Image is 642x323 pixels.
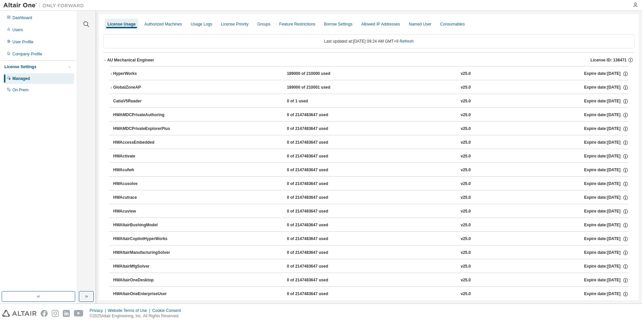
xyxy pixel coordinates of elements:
div: v25.0 [461,181,471,187]
div: v25.0 [461,71,471,77]
div: License Usage [107,21,136,27]
div: HWAltairBushingModel [113,222,174,228]
div: HWAcufwh [113,167,174,173]
div: HWAltairManufacturingSolver [113,250,174,256]
button: HWAcuview0 of 2147483647 usedv25.0Expire date:[DATE] [113,204,629,219]
img: facebook.svg [41,310,48,317]
div: HWAltairMfgSolver [113,264,174,270]
div: v25.0 [461,153,471,159]
div: License Priority [221,21,248,27]
div: Borrow Settings [324,21,353,27]
img: linkedin.svg [63,310,70,317]
div: 0 of 2147483647 used [287,236,347,242]
div: 0 of 2147483647 used [287,153,347,159]
button: HWAcufwh0 of 2147483647 usedv25.0Expire date:[DATE] [113,163,629,178]
div: Expire date: [DATE] [584,277,628,283]
div: v25.0 [461,264,471,270]
div: HWAltairOneEnterpriseUser [113,291,174,297]
button: HWAltairCopilotHyperWorks0 of 2147483647 usedv25.0Expire date:[DATE] [113,232,629,246]
button: HWAltairOneDesktop0 of 2147483647 usedv25.0Expire date:[DATE] [113,273,629,288]
div: GlobalZoneAP [113,85,174,91]
div: Users [12,27,23,33]
button: HWAMDCPrivateExplorerPlus0 of 2147483647 usedv25.0Expire date:[DATE] [113,122,629,136]
div: Expire date: [DATE] [584,236,628,242]
div: Named User [409,21,431,27]
div: 0 of 2147483647 used [287,195,347,201]
div: Last updated at: [DATE] 09:24 AM GMT+9 [103,34,635,48]
div: Expire date: [DATE] [584,167,628,173]
div: On Prem [12,87,29,93]
div: Expire date: [DATE] [584,209,628,215]
div: v25.0 [461,85,471,91]
button: HWAltairOneEnterpriseUser0 of 2147483647 usedv25.0Expire date:[DATE] [113,287,629,302]
div: Privacy [90,308,108,313]
img: instagram.svg [52,310,59,317]
div: Expire date: [DATE] [584,264,628,270]
div: Website Terms of Use [108,308,152,313]
div: Expire date: [DATE] [584,250,628,256]
div: HWAltairOneDesktop [113,277,174,283]
div: v25.0 [461,291,471,297]
img: altair_logo.svg [2,310,37,317]
div: 0 of 2147483647 used [287,264,347,270]
div: HWAMDCPrivateAuthoring [113,112,174,118]
div: User Profile [12,39,34,45]
div: License Settings [4,64,36,70]
div: 189000 of 210001 used [287,85,347,91]
div: 0 of 2147483647 used [287,112,347,118]
div: HWAccessEmbedded [113,140,174,146]
button: HWAccessEmbedded0 of 2147483647 usedv25.0Expire date:[DATE] [113,135,629,150]
div: v25.0 [461,250,471,256]
button: HyperWorks189000 of 210000 usedv25.0Expire date:[DATE] [109,66,629,81]
div: v25.0 [461,98,471,104]
div: Expire date: [DATE] [584,153,628,159]
div: CatiaV5Reader [113,98,174,104]
button: HWAMDCPrivateAuthoring0 of 2147483647 usedv25.0Expire date:[DATE] [113,108,629,123]
div: Expire date: [DATE] [584,181,628,187]
div: Feature Restrictions [279,21,315,27]
div: AU Mechanical Engineer [107,57,154,63]
div: Expire date: [DATE] [584,291,628,297]
div: Authorized Machines [144,21,182,27]
div: v25.0 [461,140,471,146]
button: HWAcusolve0 of 2147483647 usedv25.0Expire date:[DATE] [113,177,629,191]
div: HWAMDCPrivateExplorerPlus [113,126,174,132]
button: AU Mechanical EngineerLicense ID: 138471 [103,53,635,67]
div: 0 of 2147483647 used [287,250,347,256]
button: CatiaV5Reader0 of 1 usedv25.0Expire date:[DATE] [113,94,629,109]
button: HWActivate0 of 2147483647 usedv25.0Expire date:[DATE] [113,149,629,164]
span: License ID: 138471 [591,57,627,63]
div: Expire date: [DATE] [584,222,628,228]
div: Dashboard [12,15,32,20]
div: Groups [257,21,270,27]
button: HWAcutrace0 of 2147483647 usedv25.0Expire date:[DATE] [113,190,629,205]
div: HyperWorks [113,71,174,77]
div: 0 of 2147483647 used [287,167,347,173]
div: v25.0 [461,209,471,215]
button: HWAltairBushingModel0 of 2147483647 usedv25.0Expire date:[DATE] [113,218,629,233]
div: Expire date: [DATE] [584,85,628,91]
div: HWAcutrace [113,195,174,201]
div: 189000 of 210000 used [287,71,347,77]
div: HWAltairCopilotHyperWorks [113,236,174,242]
img: Altair One [3,2,87,9]
div: Cookie Consent [152,308,185,313]
div: Expire date: [DATE] [584,195,628,201]
button: HWAltairMfgSolver0 of 2147483647 usedv25.0Expire date:[DATE] [113,259,629,274]
div: 0 of 1 used [287,98,347,104]
button: GlobalZoneAP189000 of 210001 usedv25.0Expire date:[DATE] [109,80,629,95]
div: v25.0 [461,112,471,118]
div: v25.0 [461,277,471,283]
div: 0 of 2147483647 used [287,126,347,132]
div: Expire date: [DATE] [584,71,628,77]
div: Allowed IP Addresses [361,21,400,27]
div: Managed [12,76,30,81]
div: Company Profile [12,51,42,57]
div: HWActivate [113,153,174,159]
div: 0 of 2147483647 used [287,222,347,228]
div: v25.0 [461,236,471,242]
div: v25.0 [461,222,471,228]
div: Expire date: [DATE] [584,98,628,104]
div: Expire date: [DATE] [584,126,628,132]
div: v25.0 [461,195,471,201]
